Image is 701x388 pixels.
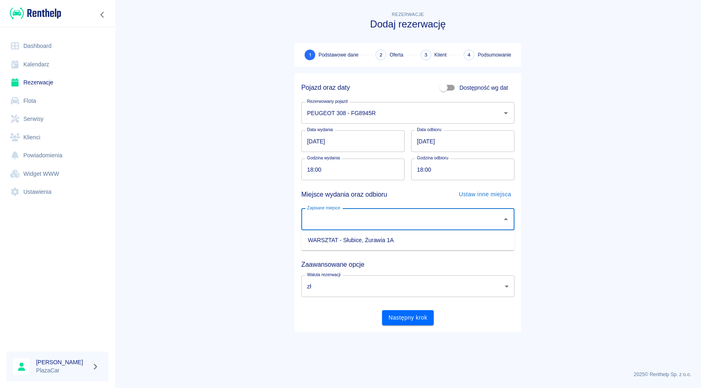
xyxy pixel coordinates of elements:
li: WARSZTAT - Słubice, Żurawia 1A [301,234,514,247]
a: Rezerwacje [7,73,109,92]
a: Klienci [7,128,109,147]
label: Data odbioru [417,127,442,133]
a: Serwisy [7,110,109,128]
label: Data wydania [307,127,333,133]
label: Rezerwowany pojazd [307,98,348,104]
button: Zwiń nawigację [96,9,109,20]
a: Flota [7,92,109,110]
label: Godzina odbioru [417,155,448,161]
button: Otwórz [500,107,512,119]
input: DD.MM.YYYY [411,130,514,152]
a: Powiadomienia [7,146,109,165]
h5: Pojazd oraz daty [301,84,350,92]
input: hh:mm [301,159,399,180]
span: Oferta [389,51,403,59]
h6: [PERSON_NAME] [36,358,89,366]
span: Dostępność wg dat [460,84,508,92]
span: Klient [435,51,447,59]
span: Podstawowe dane [319,51,358,59]
a: Kalendarz [7,55,109,74]
h5: Zaawansowane opcje [301,261,514,269]
span: 4 [467,51,471,59]
p: 2025 © Renthelp Sp. z o.o. [125,371,691,378]
div: zł [301,275,514,297]
h3: Dodaj rezerwację [295,18,521,30]
a: Dashboard [7,37,109,55]
span: 3 [424,51,428,59]
a: Renthelp logo [7,7,61,20]
input: DD.MM.YYYY [301,130,405,152]
label: Waluta rezerwacji [307,272,341,278]
h5: Miejsce wydania oraz odbioru [301,187,387,202]
span: Podsumowanie [478,51,511,59]
input: hh:mm [411,159,509,180]
button: Następny krok [382,310,434,325]
button: Ustaw inne miejsca [455,187,514,202]
span: 1 [309,51,311,59]
a: Widget WWW [7,165,109,183]
label: Godzina wydania [307,155,340,161]
p: PlazaCar [36,366,89,375]
button: Zamknij [500,213,512,225]
label: Zapisane miejsce [307,205,340,211]
span: 2 [380,51,382,59]
a: Ustawienia [7,183,109,201]
img: Renthelp logo [10,7,61,20]
span: Rezerwacje [392,12,424,17]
